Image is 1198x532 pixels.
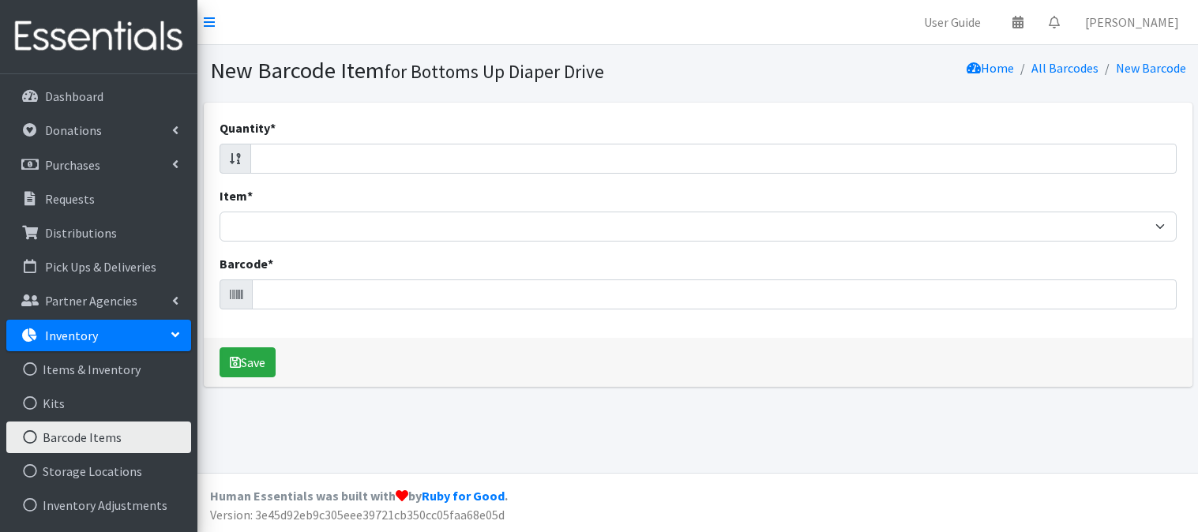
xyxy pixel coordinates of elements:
[6,114,191,146] a: Donations
[1072,6,1192,38] a: [PERSON_NAME]
[6,285,191,317] a: Partner Agencies
[220,254,273,273] label: Barcode
[45,122,102,138] p: Donations
[45,191,95,207] p: Requests
[6,489,191,521] a: Inventory Adjustments
[45,157,100,173] p: Purchases
[6,421,191,453] a: Barcode Items
[422,488,505,504] a: Ruby for Good
[45,88,103,104] p: Dashboard
[210,488,508,504] strong: Human Essentials was built with by .
[6,354,191,385] a: Items & Inventory
[1116,60,1186,76] a: New Barcode
[268,256,273,272] abbr: required
[210,507,505,523] span: Version: 3e45d92eb9c305eee39721cb350cc05faa68e05d
[1031,60,1098,76] a: All Barcodes
[6,251,191,283] a: Pick Ups & Deliveries
[967,60,1014,76] a: Home
[6,455,191,487] a: Storage Locations
[45,328,98,343] p: Inventory
[6,149,191,181] a: Purchases
[6,183,191,215] a: Requests
[6,10,191,63] img: HumanEssentials
[6,320,191,351] a: Inventory
[6,81,191,112] a: Dashboard
[45,293,137,309] p: Partner Agencies
[220,347,276,377] button: Save
[6,217,191,249] a: Distributions
[220,186,253,205] label: Item
[911,6,993,38] a: User Guide
[6,388,191,419] a: Kits
[210,57,693,84] h1: New Barcode Item
[247,188,253,204] abbr: required
[220,118,276,137] label: Quantity
[45,259,156,275] p: Pick Ups & Deliveries
[385,60,604,83] small: for Bottoms Up Diaper Drive
[45,225,117,241] p: Distributions
[270,120,276,136] abbr: required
